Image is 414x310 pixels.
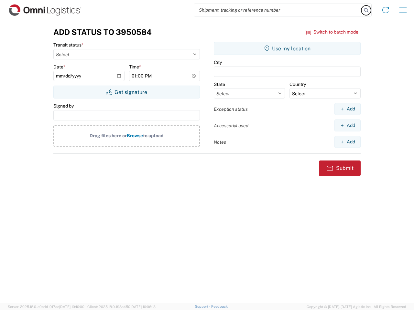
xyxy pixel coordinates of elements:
[334,103,361,115] button: Add
[211,305,228,308] a: Feedback
[319,160,361,176] button: Submit
[214,139,226,145] label: Notes
[129,64,141,70] label: Time
[53,86,200,98] button: Get signature
[194,4,362,16] input: Shipment, tracking or reference number
[195,305,211,308] a: Support
[53,64,65,70] label: Date
[59,305,84,309] span: [DATE] 10:10:00
[53,42,83,48] label: Transit status
[214,42,361,55] button: Use my location
[214,123,248,129] label: Accessorial used
[214,106,248,112] label: Exception status
[334,136,361,148] button: Add
[8,305,84,309] span: Server: 2025.18.0-a0edd1917ac
[289,81,306,87] label: Country
[90,133,127,138] span: Drag files here or
[127,133,143,138] span: Browse
[53,103,74,109] label: Signed by
[307,304,406,310] span: Copyright © [DATE]-[DATE] Agistix Inc., All Rights Reserved
[214,59,222,65] label: City
[130,305,156,309] span: [DATE] 10:06:13
[214,81,225,87] label: State
[306,27,358,37] button: Switch to batch mode
[87,305,156,309] span: Client: 2025.18.0-198a450
[334,119,361,131] button: Add
[53,27,152,37] h3: Add Status to 3950584
[143,133,164,138] span: to upload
